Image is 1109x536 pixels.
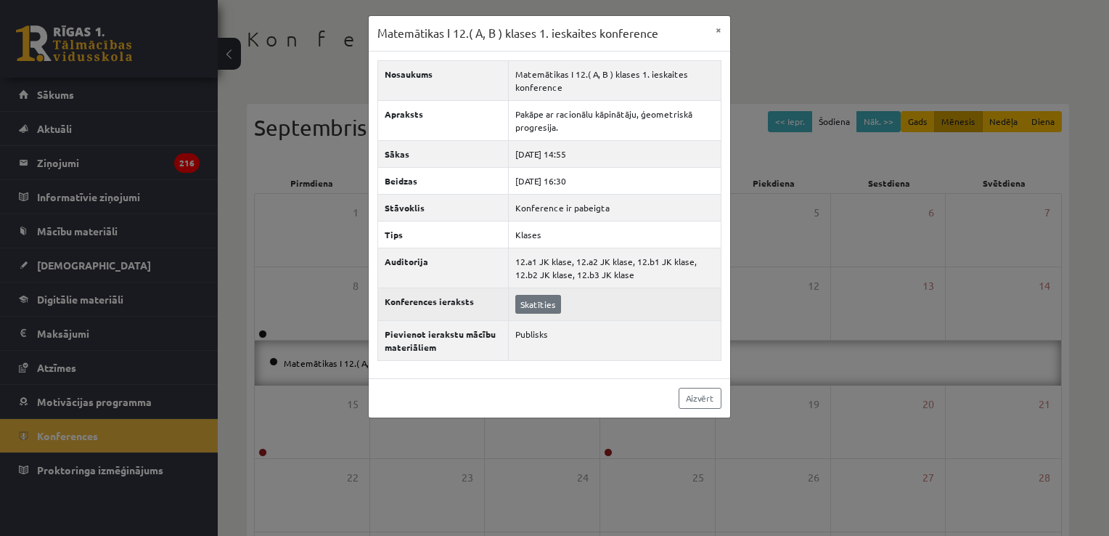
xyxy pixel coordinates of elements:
[509,248,721,288] td: 12.a1 JK klase, 12.a2 JK klase, 12.b1 JK klase, 12.b2 JK klase, 12.b3 JK klase
[509,167,721,194] td: [DATE] 16:30
[377,194,509,221] th: Stāvoklis
[509,60,721,100] td: Matemātikas I 12.( A, B ) klases 1. ieskaites konference
[377,288,509,320] th: Konferences ieraksts
[509,194,721,221] td: Konference ir pabeigta
[377,25,658,42] h3: Matemātikas I 12.( A, B ) klases 1. ieskaites konference
[377,100,509,140] th: Apraksts
[509,320,721,360] td: Publisks
[515,295,561,314] a: Skatīties
[377,60,509,100] th: Nosaukums
[377,140,509,167] th: Sākas
[377,167,509,194] th: Beidzas
[377,320,509,360] th: Pievienot ierakstu mācību materiāliem
[707,16,730,44] button: ×
[679,388,721,409] a: Aizvērt
[509,221,721,248] td: Klases
[509,140,721,167] td: [DATE] 14:55
[377,248,509,288] th: Auditorija
[377,221,509,248] th: Tips
[509,100,721,140] td: Pakāpe ar racionālu kāpinātāju, ģeometriskā progresija.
